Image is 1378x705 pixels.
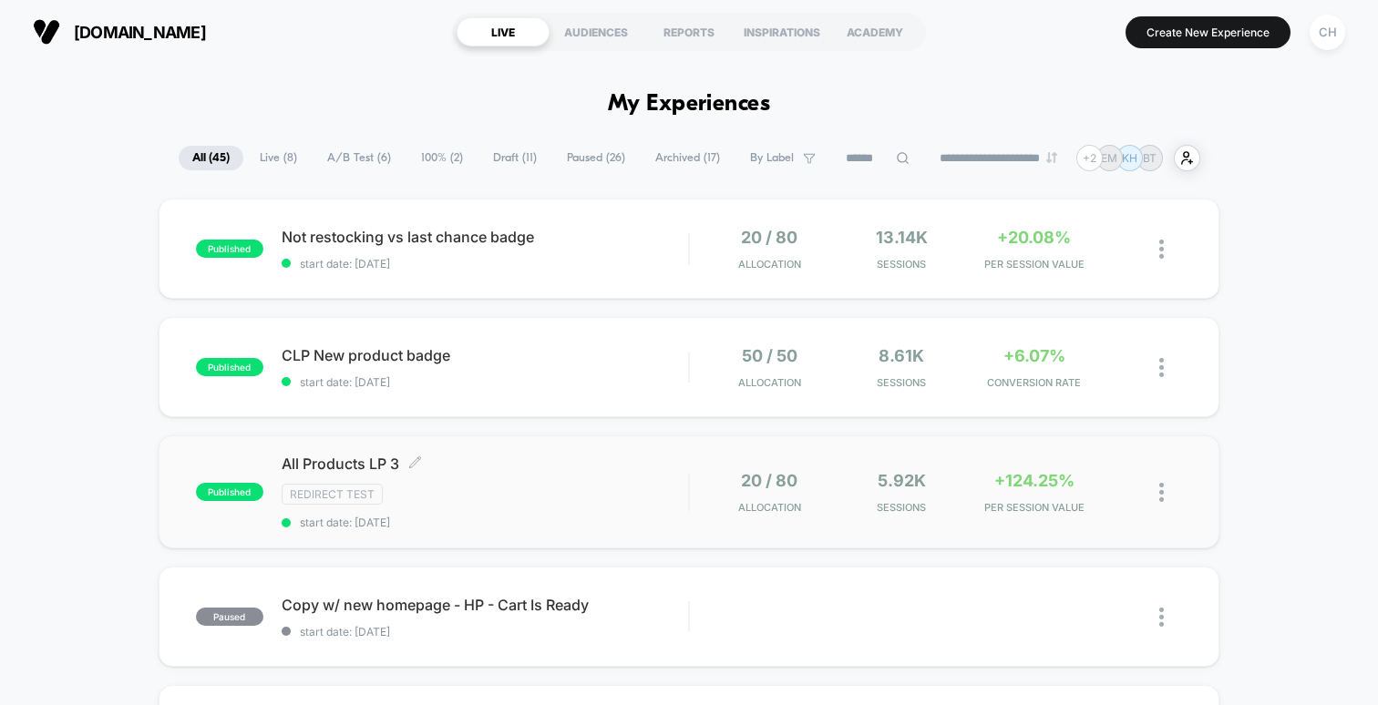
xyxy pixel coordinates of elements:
div: AUDIENCES [550,17,643,46]
p: KH [1122,151,1137,165]
span: Not restocking vs last chance badge [282,228,688,246]
span: start date: [DATE] [282,516,688,529]
span: 20 / 80 [741,228,797,247]
div: + 2 [1076,145,1103,171]
span: +6.07% [1003,346,1065,365]
span: Redirect Test [282,484,383,505]
span: 100% ( 2 ) [407,146,477,170]
span: Allocation [738,258,801,271]
span: By Label [750,151,794,165]
span: start date: [DATE] [282,257,688,271]
span: All ( 45 ) [179,146,243,170]
h1: My Experiences [608,91,771,117]
span: 5.92k [878,471,926,490]
span: All Products LP 3 [282,455,688,473]
button: CH [1304,14,1351,51]
span: PER SESSION VALUE [972,258,1095,271]
span: Allocation [738,501,801,514]
img: close [1159,608,1164,627]
span: Sessions [840,501,963,514]
p: EM [1101,151,1117,165]
span: Live ( 8 ) [246,146,311,170]
span: published [196,240,263,258]
span: 8.61k [879,346,924,365]
span: A/B Test ( 6 ) [314,146,405,170]
span: start date: [DATE] [282,625,688,639]
span: Allocation [738,376,801,389]
div: ACADEMY [828,17,921,46]
img: close [1159,240,1164,259]
span: CLP New product badge [282,346,688,364]
p: BT [1143,151,1157,165]
img: close [1159,358,1164,377]
span: PER SESSION VALUE [972,501,1095,514]
span: [DOMAIN_NAME] [74,23,206,42]
span: 20 / 80 [741,471,797,490]
button: Create New Experience [1126,16,1291,48]
img: end [1046,152,1057,163]
span: Sessions [840,376,963,389]
button: [DOMAIN_NAME] [27,17,211,46]
span: Sessions [840,258,963,271]
div: REPORTS [643,17,735,46]
span: start date: [DATE] [282,375,688,389]
span: CONVERSION RATE [972,376,1095,389]
div: INSPIRATIONS [735,17,828,46]
span: Draft ( 11 ) [479,146,550,170]
span: Archived ( 17 ) [642,146,734,170]
span: published [196,358,263,376]
span: +124.25% [994,471,1075,490]
img: Visually logo [33,18,60,46]
span: Copy w/ new homepage - HP - Cart Is Ready [282,596,688,614]
div: LIVE [457,17,550,46]
img: close [1159,483,1164,502]
span: 50 / 50 [742,346,797,365]
span: paused [196,608,263,626]
span: Paused ( 26 ) [553,146,639,170]
span: +20.08% [997,228,1071,247]
div: CH [1310,15,1345,50]
span: published [196,483,263,501]
span: 13.14k [876,228,928,247]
